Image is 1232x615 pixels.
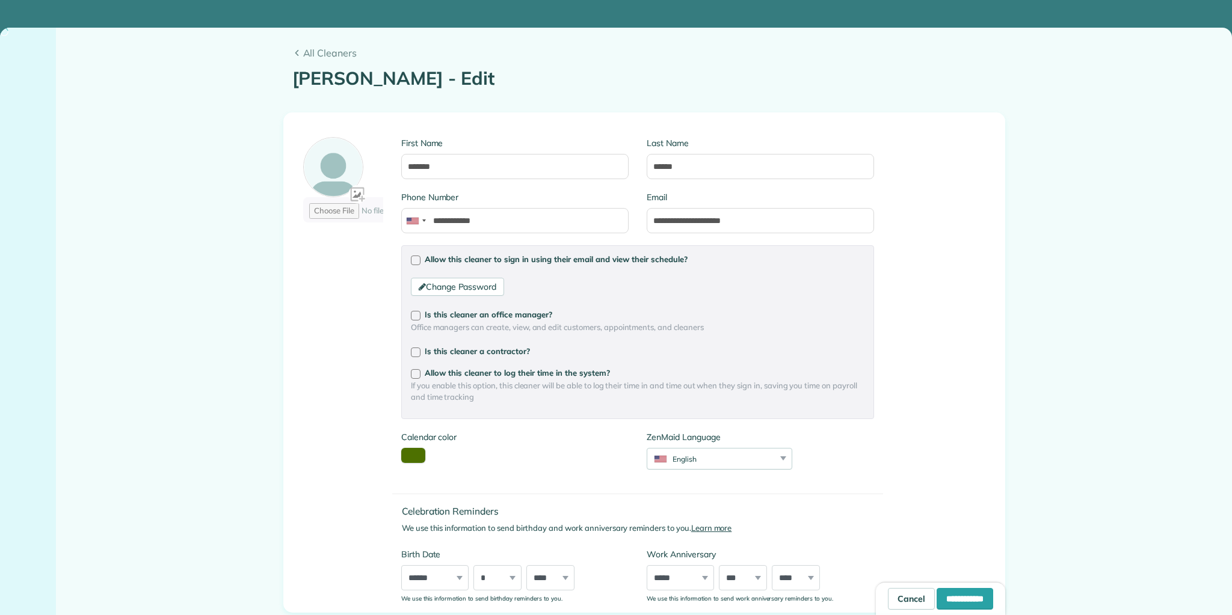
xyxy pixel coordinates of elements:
[401,448,425,463] button: toggle color picker dialog
[401,431,457,443] label: Calendar color
[647,137,874,149] label: Last Name
[425,346,530,356] span: Is this cleaner a contractor?
[402,209,430,233] div: United States: +1
[425,368,610,378] span: Allow this cleaner to log their time in the system?
[647,191,874,203] label: Email
[292,69,996,88] h1: [PERSON_NAME] - Edit
[411,322,865,334] span: Office managers can create, view, and edit customers, appointments, and cleaners
[292,46,996,60] a: All Cleaners
[401,191,629,203] label: Phone Number
[303,46,996,60] span: All Cleaners
[425,254,688,264] span: Allow this cleaner to sign in using their email and view their schedule?
[402,522,884,534] p: We use this information to send birthday and work anniversary reminders to you.
[647,548,874,560] label: Work Anniversary
[425,310,552,319] span: Is this cleaner an office manager?
[401,595,562,602] sub: We use this information to send birthday reminders to you.
[647,431,792,443] label: ZenMaid Language
[647,454,777,464] div: English
[691,523,732,533] a: Learn more
[401,137,629,149] label: First Name
[411,380,865,403] span: If you enable this option, this cleaner will be able to log their time in and time out when they ...
[402,506,884,516] h4: Celebration Reminders
[647,595,833,602] sub: We use this information to send work anniversary reminders to you.
[401,548,629,560] label: Birth Date
[411,278,504,296] a: Change Password
[888,588,935,610] a: Cancel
